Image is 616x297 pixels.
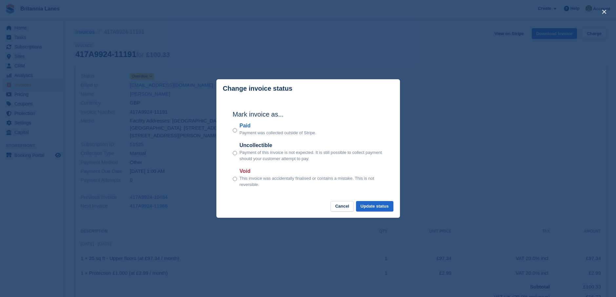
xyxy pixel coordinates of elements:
[240,167,384,175] label: Void
[240,149,384,162] p: Payment of this invoice is not expected. It is still possible to collect payment should your cust...
[223,85,292,92] p: Change invoice status
[330,201,354,212] button: Cancel
[240,141,384,149] label: Uncollectible
[240,122,316,130] label: Paid
[240,175,384,188] p: This invoice was accidentally finalised or contains a mistake. This is not reversible.
[356,201,393,212] button: Update status
[599,7,609,17] button: close
[240,130,316,136] p: Payment was collected outside of Stripe.
[233,109,384,119] h2: Mark invoice as...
